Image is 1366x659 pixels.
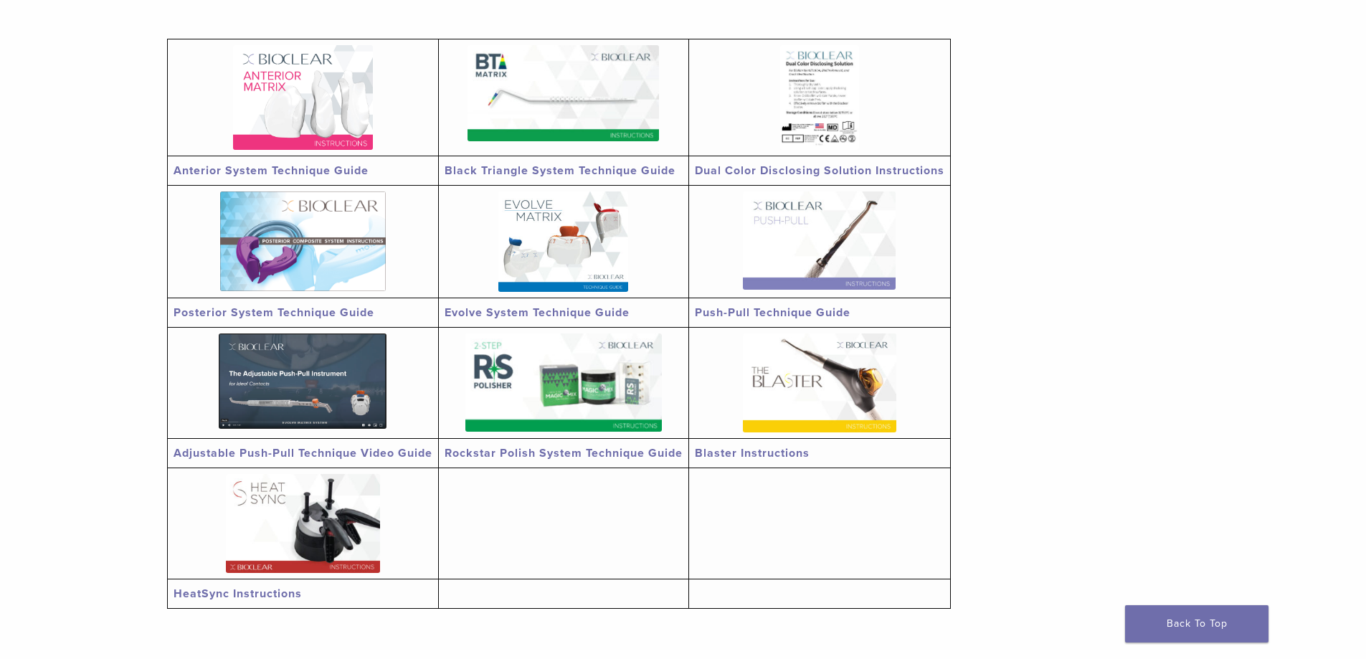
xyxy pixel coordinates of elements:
[445,305,630,320] a: Evolve System Technique Guide
[695,163,944,178] a: Dual Color Disclosing Solution Instructions
[695,305,850,320] a: Push-Pull Technique Guide
[174,305,374,320] a: Posterior System Technique Guide
[174,587,302,601] a: HeatSync Instructions
[1125,605,1268,643] a: Back To Top
[174,163,369,178] a: Anterior System Technique Guide
[445,163,675,178] a: Black Triangle System Technique Guide
[445,446,683,460] a: Rockstar Polish System Technique Guide
[174,446,432,460] a: Adjustable Push-Pull Technique Video Guide
[695,446,810,460] a: Blaster Instructions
